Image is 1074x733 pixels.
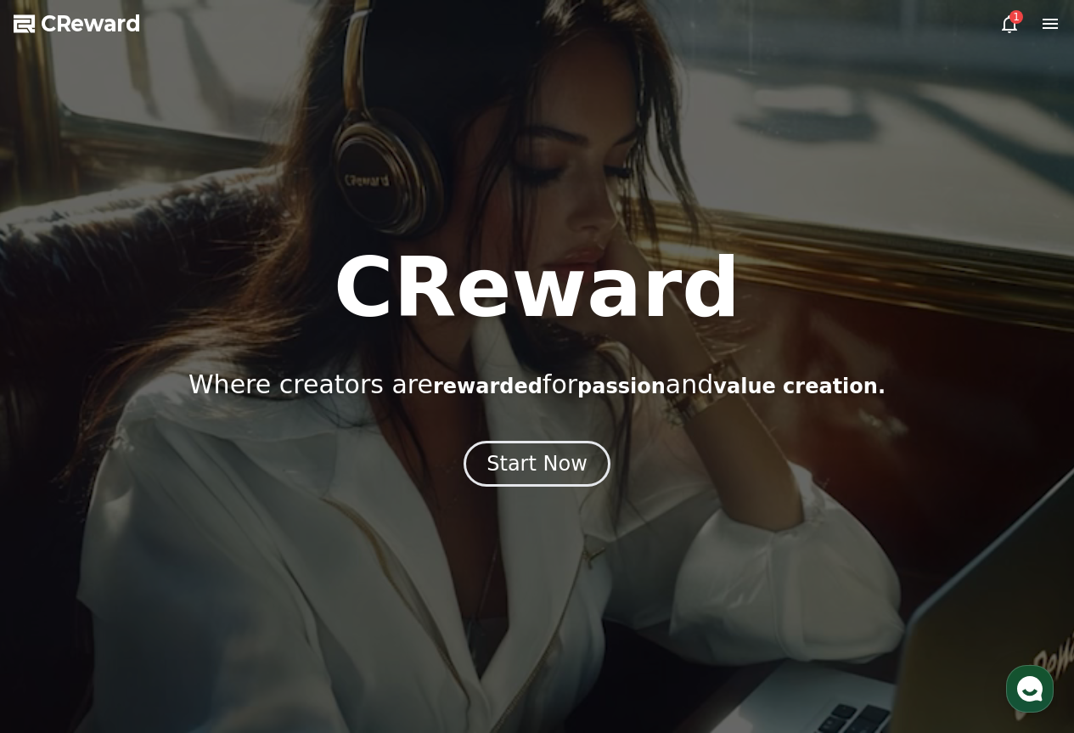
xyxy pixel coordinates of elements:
span: value creation. [713,375,886,398]
a: CReward [14,10,141,37]
span: rewarded [433,375,543,398]
a: 1 [999,14,1020,34]
p: Where creators are for and [188,369,886,400]
div: 1 [1009,10,1023,24]
h1: CReward [334,247,740,329]
span: CReward [41,10,141,37]
span: passion [577,375,666,398]
a: Start Now [464,458,610,474]
div: Start Now [486,450,588,477]
button: Start Now [464,441,610,487]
